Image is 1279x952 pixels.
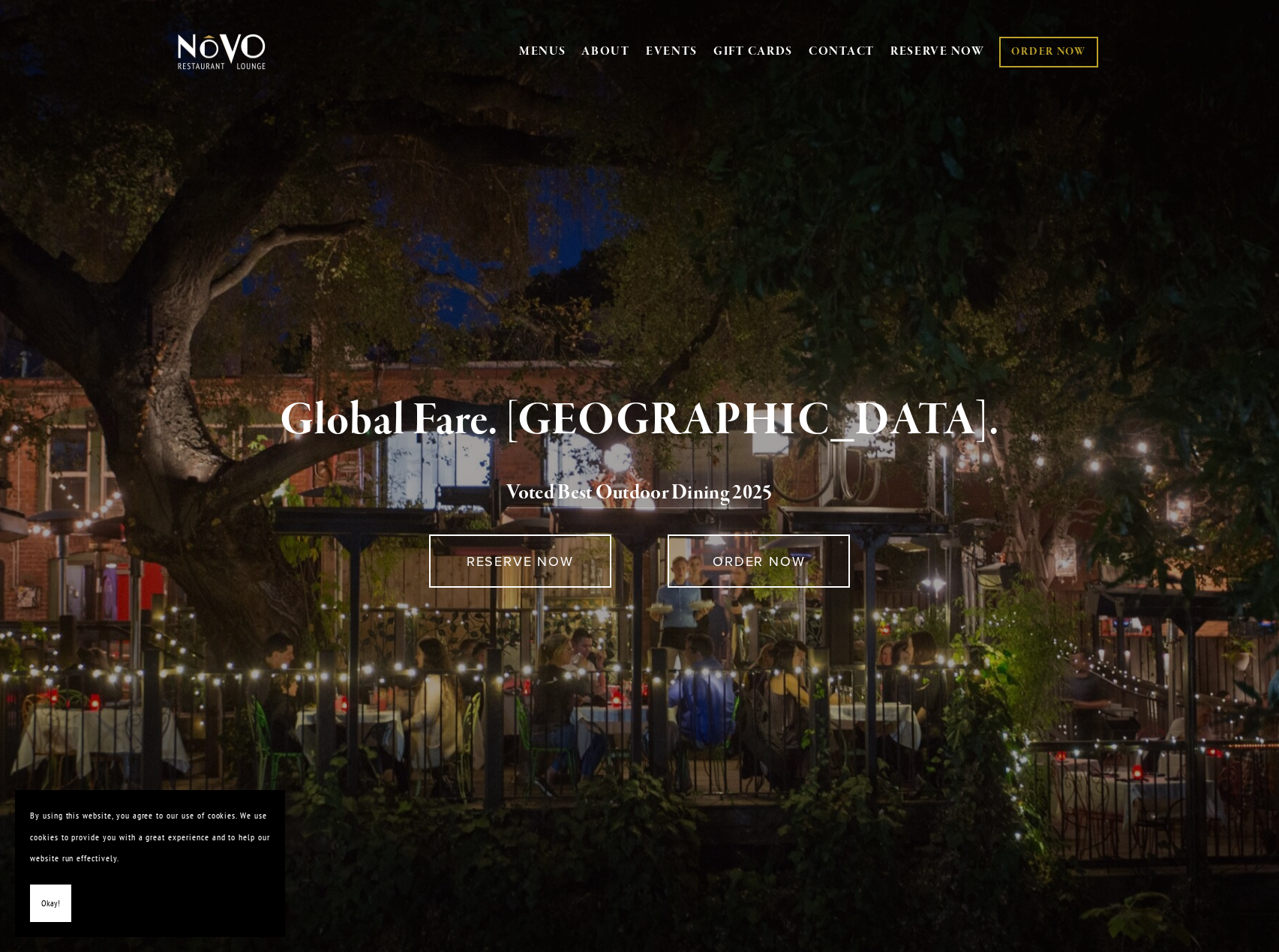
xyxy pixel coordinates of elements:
span: Okay! [41,893,60,915]
p: By using this website, you agree to our use of cookies. We use cookies to provide you with a grea... [30,805,270,870]
a: Voted Best Outdoor Dining 202 [506,480,762,508]
a: RESERVE NOW [429,534,611,588]
a: EVENTS [646,44,698,59]
a: RESERVE NOW [890,37,985,66]
a: ORDER NOW [668,534,850,588]
button: Okay! [30,885,71,923]
img: Novo Restaurant &amp; Lounge [175,33,269,70]
a: ORDER NOW [999,37,1097,67]
h2: 5 [203,477,1077,509]
a: MENUS [519,44,566,59]
a: GIFT CARDS [713,37,793,66]
a: ABOUT [581,44,630,59]
strong: Global Fare. [GEOGRAPHIC_DATA]. [280,392,999,449]
section: Cookie banner [15,790,285,937]
a: CONTACT [809,37,875,66]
